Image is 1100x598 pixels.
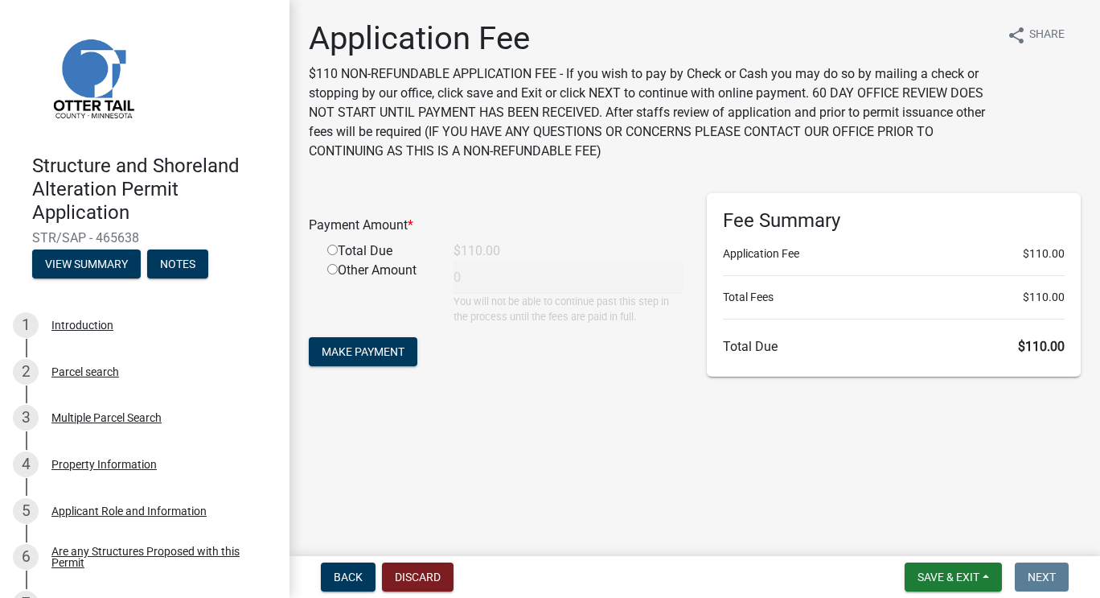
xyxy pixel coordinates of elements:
[32,250,141,278] button: View Summary
[51,366,119,377] div: Parcel search
[1023,289,1065,306] span: $110.00
[309,337,417,366] button: Make Payment
[723,209,1065,233] h6: Fee Summary
[32,155,277,224] h4: Structure and Shoreland Alteration Permit Application
[13,452,39,477] div: 4
[51,412,162,423] div: Multiple Parcel Search
[13,498,39,524] div: 5
[309,19,994,58] h1: Application Fee
[1007,26,1026,45] i: share
[917,571,979,584] span: Save & Exit
[315,241,441,261] div: Total Due
[994,19,1077,51] button: shareShare
[13,405,39,431] div: 3
[321,563,376,592] button: Back
[51,505,207,517] div: Applicant Role and Information
[13,312,39,338] div: 1
[13,359,39,385] div: 2
[723,339,1065,354] h6: Total Due
[32,230,257,245] span: STR/SAP - 465638
[1023,245,1065,262] span: $110.00
[32,259,141,272] wm-modal-confirm: Summary
[334,571,363,584] span: Back
[1015,563,1069,592] button: Next
[51,320,113,331] div: Introduction
[322,345,404,358] span: Make Payment
[32,17,153,138] img: Otter Tail County, Minnesota
[723,289,1065,306] li: Total Fees
[147,250,208,278] button: Notes
[382,563,454,592] button: Discard
[297,216,695,235] div: Payment Amount
[147,259,208,272] wm-modal-confirm: Notes
[723,245,1065,262] li: Application Fee
[905,563,1002,592] button: Save & Exit
[51,459,157,470] div: Property Information
[1018,339,1065,354] span: $110.00
[1028,571,1056,584] span: Next
[51,546,264,568] div: Are any Structures Proposed with this Permit
[315,261,441,324] div: Other Amount
[1029,26,1065,45] span: Share
[13,544,39,570] div: 6
[309,64,994,161] p: $110 NON-REFUNDABLE APPLICATION FEE - If you wish to pay by Check or Cash you may do so by mailin...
